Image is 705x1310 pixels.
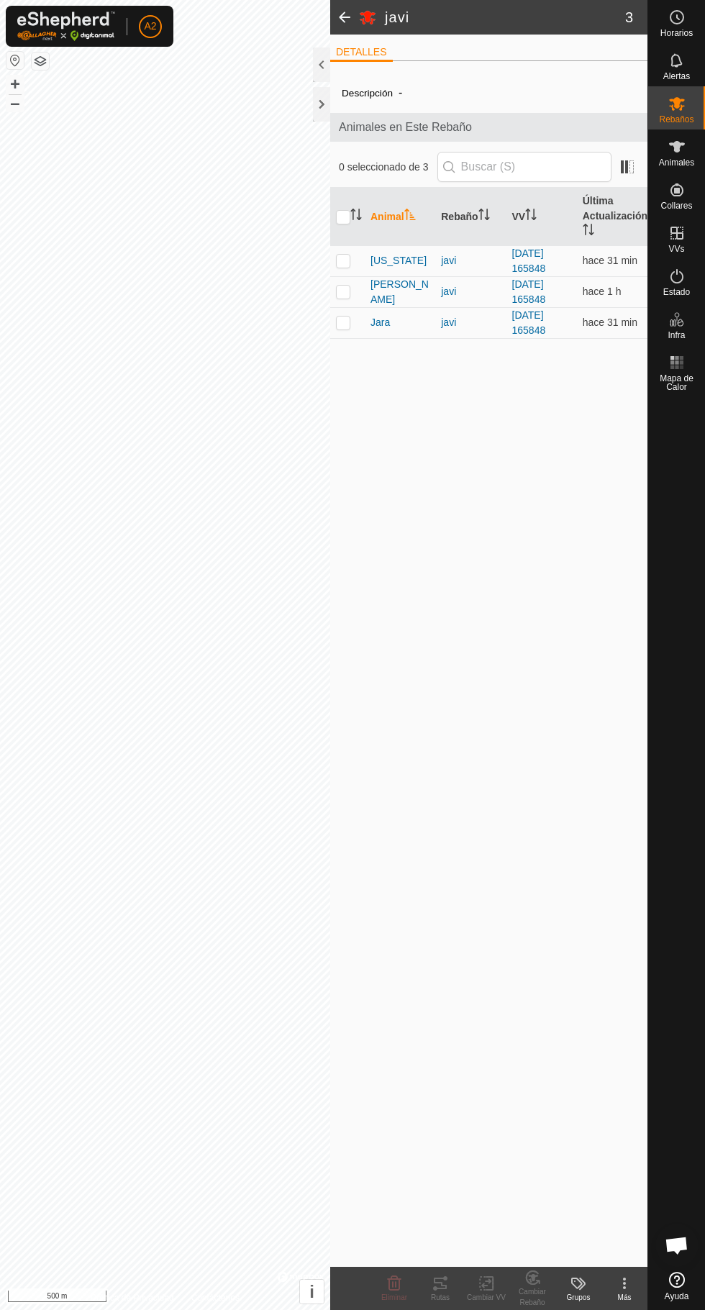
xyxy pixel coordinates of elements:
[300,1280,324,1304] button: i
[32,53,49,70] button: Capas del Mapa
[6,76,24,93] button: +
[601,1292,647,1303] div: Más
[309,1282,314,1301] span: i
[506,188,577,246] th: VV
[385,9,625,26] h2: javi
[393,81,408,104] span: -
[668,245,684,253] span: VVs
[370,253,427,268] span: [US_STATE]
[441,315,500,330] div: javi
[583,226,594,237] p-sorticon: Activar para ordenar
[648,1266,705,1306] a: Ayuda
[655,1224,699,1267] div: Chat abierto
[404,211,416,222] p-sorticon: Activar para ordenar
[659,158,694,167] span: Animales
[525,211,537,222] p-sorticon: Activar para ordenar
[365,188,435,246] th: Animal
[350,211,362,222] p-sorticon: Activar para ordenar
[663,72,690,81] span: Alertas
[342,88,393,99] label: Descripción
[6,94,24,112] button: –
[463,1292,509,1303] div: Cambiar VV
[665,1292,689,1301] span: Ayuda
[583,317,637,328] span: 9 oct 2025, 14:03
[339,119,639,136] span: Animales en Este Rebaño
[668,331,685,340] span: Infra
[370,315,390,330] span: Jara
[381,1293,407,1301] span: Eliminar
[330,45,393,62] li: DETALLES
[441,253,500,268] div: javi
[17,12,115,41] img: Logo Gallagher
[659,115,693,124] span: Rebaños
[663,288,690,296] span: Estado
[652,374,701,391] span: Mapa de Calor
[191,1291,240,1304] a: Contáctenos
[91,1291,173,1304] a: Política de Privacidad
[509,1286,555,1308] div: Cambiar Rebaño
[437,152,611,182] input: Buscar (S)
[370,277,429,307] span: [PERSON_NAME]
[512,278,546,305] a: [DATE] 165848
[660,29,693,37] span: Horarios
[555,1292,601,1303] div: Grupos
[512,247,546,274] a: [DATE] 165848
[144,19,156,34] span: A2
[417,1292,463,1303] div: Rutas
[660,201,692,210] span: Collares
[435,188,506,246] th: Rebaño
[625,6,633,28] span: 3
[583,255,637,266] span: 9 oct 2025, 14:03
[512,309,546,336] a: [DATE] 165848
[478,211,490,222] p-sorticon: Activar para ordenar
[577,188,647,246] th: Última Actualización
[441,284,500,299] div: javi
[583,286,622,297] span: 9 oct 2025, 13:34
[6,52,24,69] button: Restablecer Mapa
[339,160,437,175] span: 0 seleccionado de 3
